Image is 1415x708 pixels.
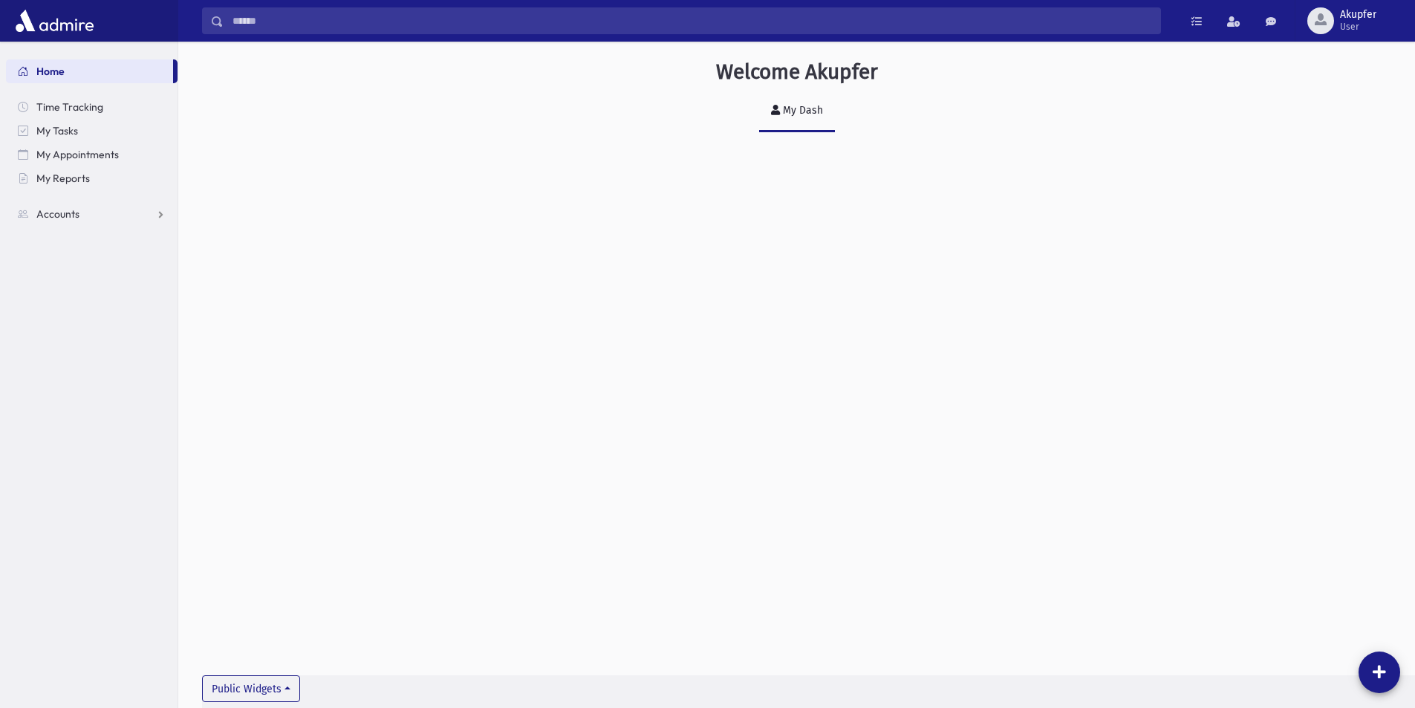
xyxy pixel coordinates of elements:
[780,104,823,117] div: My Dash
[36,172,90,185] span: My Reports
[6,166,178,190] a: My Reports
[1340,9,1376,21] span: Akupfer
[716,59,878,85] h3: Welcome Akupfer
[6,95,178,119] a: Time Tracking
[36,100,103,114] span: Time Tracking
[6,143,178,166] a: My Appointments
[1340,21,1376,33] span: User
[36,65,65,78] span: Home
[12,6,97,36] img: AdmirePro
[6,202,178,226] a: Accounts
[224,7,1160,34] input: Search
[36,124,78,137] span: My Tasks
[6,59,173,83] a: Home
[759,91,835,132] a: My Dash
[6,119,178,143] a: My Tasks
[36,148,119,161] span: My Appointments
[202,675,300,702] button: Public Widgets
[36,207,79,221] span: Accounts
